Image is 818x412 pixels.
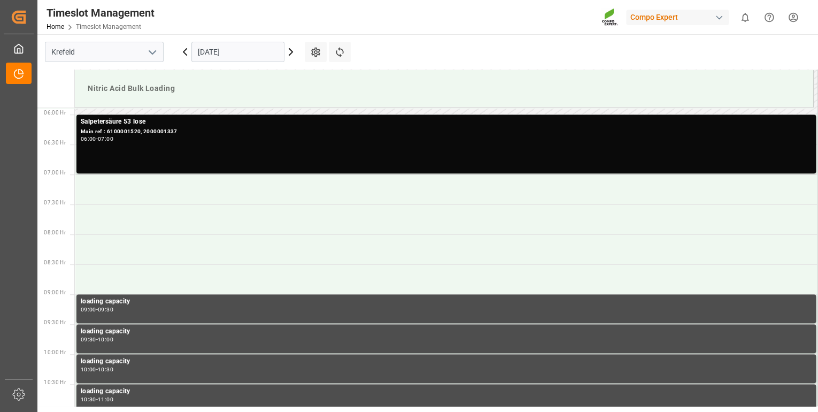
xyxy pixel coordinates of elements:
div: loading capacity [81,356,812,367]
div: Nitric Acid Bulk Loading [83,79,805,98]
div: loading capacity [81,296,812,307]
span: 09:00 Hr [44,289,66,295]
span: 07:00 Hr [44,170,66,176]
div: Compo Expert [626,10,729,25]
input: DD.MM.YYYY [191,42,284,62]
div: Main ref : 6100001520, 2000001337 [81,127,812,136]
div: 10:30 [98,367,113,372]
div: 09:00 [81,307,96,312]
div: - [96,307,98,312]
span: 10:00 Hr [44,349,66,355]
div: - [96,397,98,402]
input: Type to search/select [45,42,164,62]
span: 07:30 Hr [44,200,66,205]
div: 10:00 [98,337,113,342]
span: 09:30 Hr [44,319,66,325]
button: Help Center [757,5,781,29]
div: 07:00 [98,136,113,141]
button: Compo Expert [626,7,733,27]
span: 10:30 Hr [44,379,66,385]
div: - [96,136,98,141]
button: open menu [144,44,160,60]
div: 11:00 [98,397,113,402]
div: 10:00 [81,367,96,372]
div: - [96,337,98,342]
img: Screenshot%202023-09-29%20at%2010.02.21.png_1712312052.png [601,8,619,27]
div: - [96,367,98,372]
div: 10:30 [81,397,96,402]
button: show 0 new notifications [733,5,757,29]
span: 06:00 Hr [44,110,66,116]
div: 06:00 [81,136,96,141]
div: 09:30 [81,337,96,342]
div: Salpetersäure 53 lose [81,117,812,127]
div: 09:30 [98,307,113,312]
div: loading capacity [81,386,812,397]
div: loading capacity [81,326,812,337]
span: 08:30 Hr [44,260,66,265]
a: Home [47,23,64,30]
span: 06:30 Hr [44,140,66,146]
span: 08:00 Hr [44,230,66,235]
div: Timeslot Management [47,5,155,21]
